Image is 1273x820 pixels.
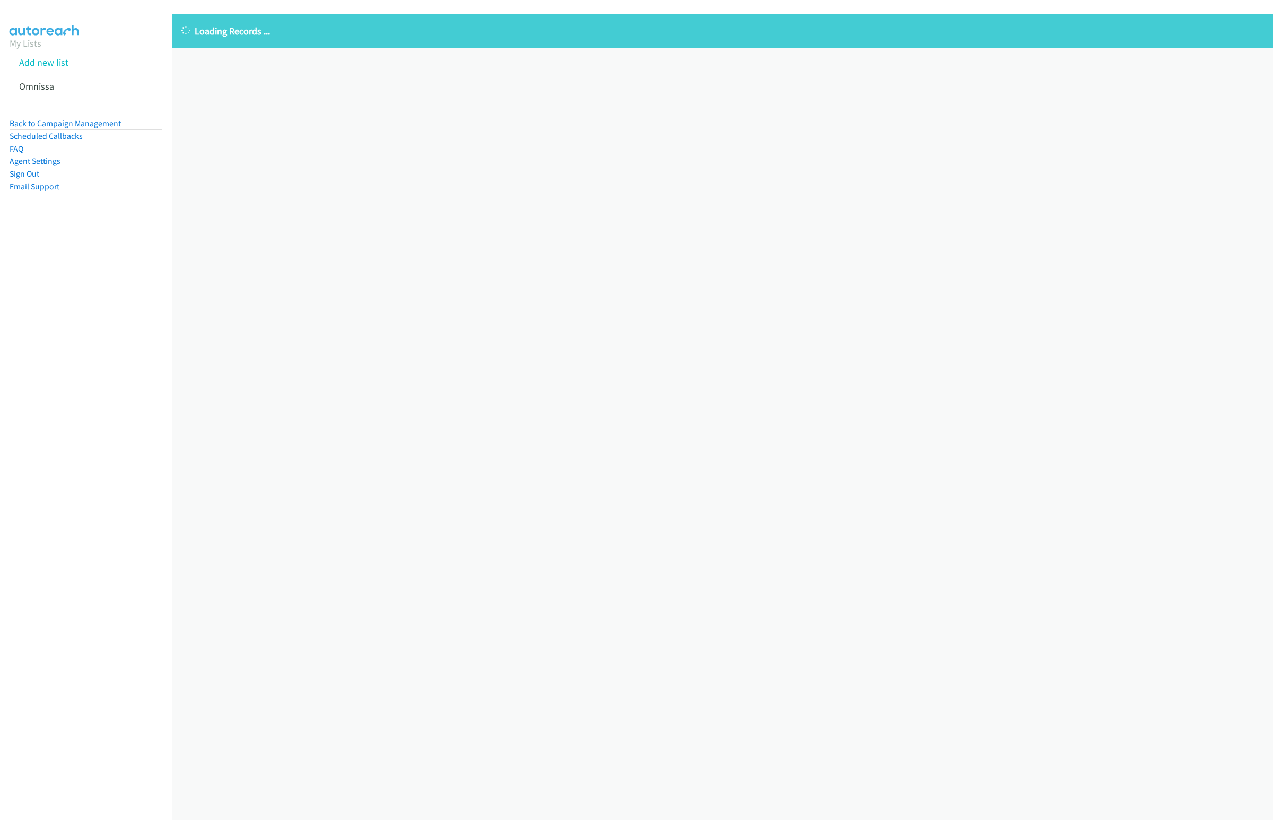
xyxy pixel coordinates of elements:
[10,156,60,166] a: Agent Settings
[10,181,59,191] a: Email Support
[10,118,121,128] a: Back to Campaign Management
[10,37,41,49] a: My Lists
[19,56,68,68] a: Add new list
[19,80,54,92] a: Omnissa
[181,24,1263,38] p: Loading Records ...
[10,144,23,154] a: FAQ
[10,131,83,141] a: Scheduled Callbacks
[10,169,39,179] a: Sign Out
